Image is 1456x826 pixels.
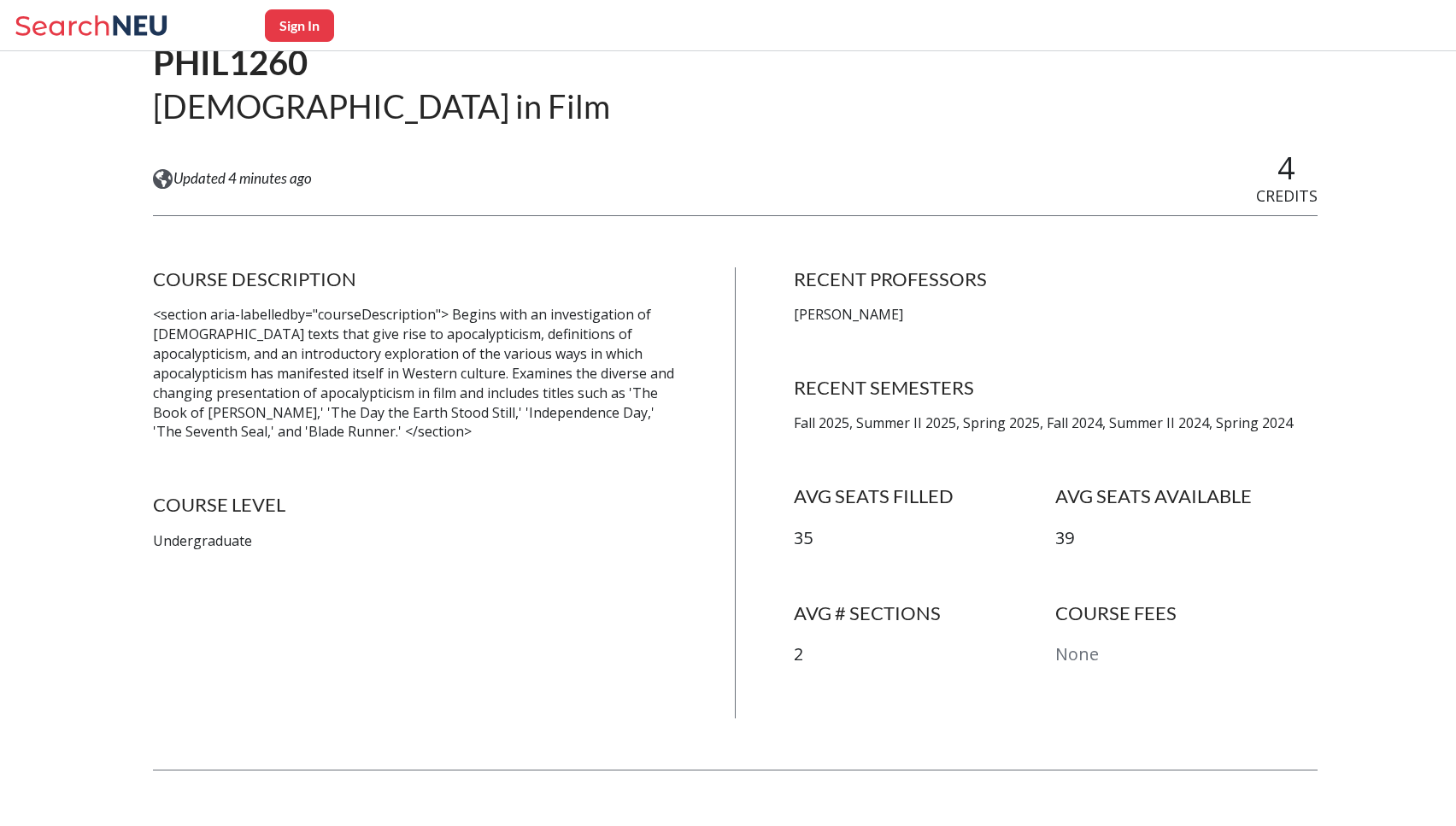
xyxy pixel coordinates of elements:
p: Undergraduate [153,531,677,551]
h4: COURSE DESCRIPTION [153,267,677,291]
h4: COURSE LEVEL [153,493,677,517]
h4: AVG SEATS FILLED [794,484,1056,508]
p: 2 [794,642,1056,667]
h4: AVG SEATS AVAILABLE [1055,484,1318,508]
p: Fall 2025, Summer II 2025, Spring 2025, Fall 2024, Summer II 2024, Spring 2024 [794,413,1318,433]
h4: RECENT SEMESTERS [794,376,1318,400]
span: 4 [1277,147,1295,189]
button: Sign In [265,9,334,42]
p: <section aria-labelledby="courseDescription"> Begins with an investigation of [DEMOGRAPHIC_DATA] ... [153,305,677,442]
p: 39 [1055,526,1318,551]
p: 35 [794,526,1056,551]
h2: [DEMOGRAPHIC_DATA] in Film [153,85,610,127]
h4: AVG # SECTIONS [794,601,1056,625]
span: Updated 4 minutes ago [173,169,312,188]
span: CREDITS [1256,185,1318,206]
h1: PHIL1260 [153,41,610,85]
h4: COURSE FEES [1055,601,1318,625]
h4: RECENT PROFESSORS [794,267,1318,291]
p: None [1055,642,1318,667]
p: [PERSON_NAME] [794,305,1318,325]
